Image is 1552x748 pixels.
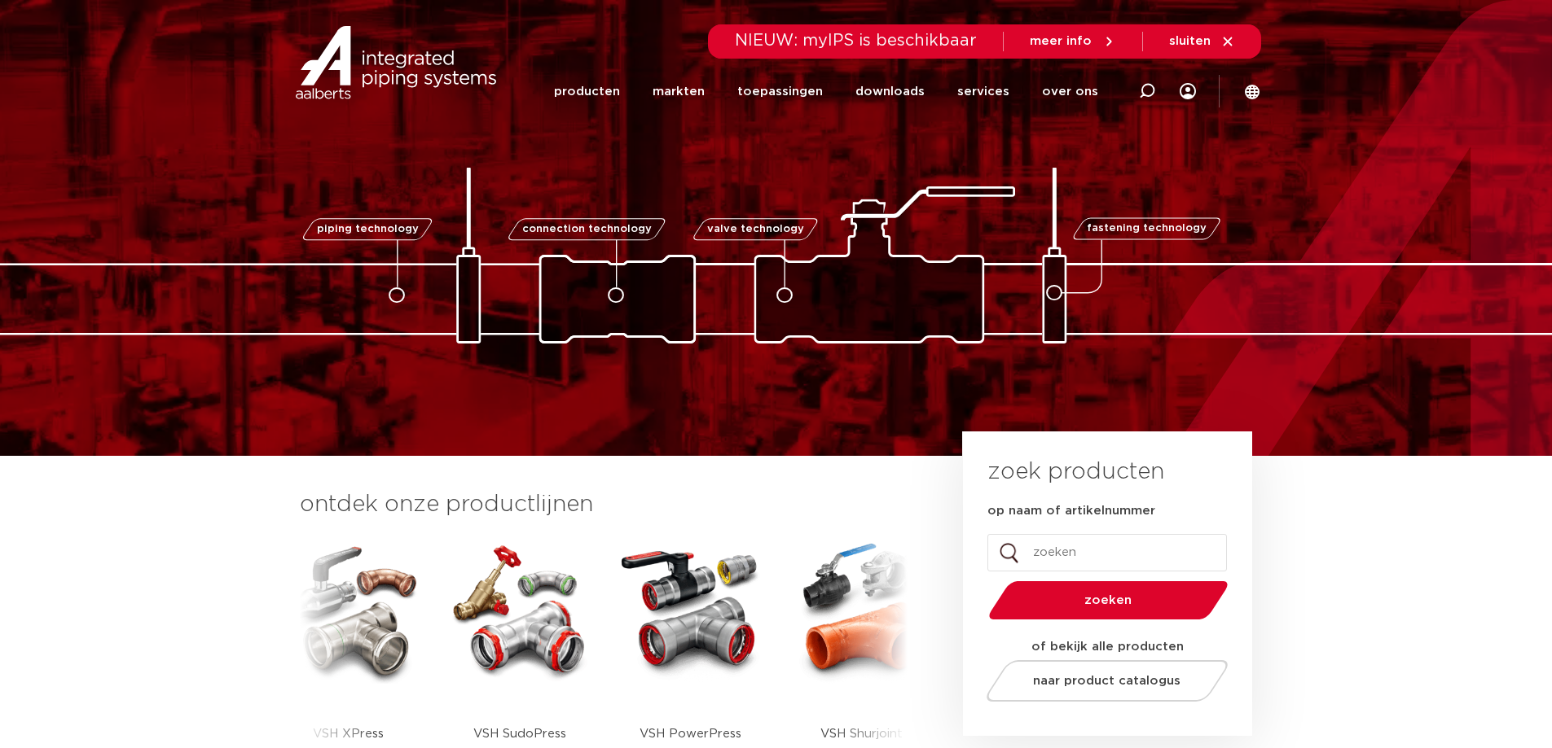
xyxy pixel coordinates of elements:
a: over ons [1042,59,1098,125]
span: naar product catalogus [1033,675,1180,687]
span: zoeken [1031,594,1186,606]
a: markten [653,59,705,125]
input: zoeken [987,534,1227,571]
a: naar product catalogus [982,660,1232,702]
div: my IPS [1180,59,1196,125]
a: producten [554,59,620,125]
button: zoeken [982,580,1234,621]
span: meer info [1030,35,1092,47]
a: services [957,59,1009,125]
span: valve technology [707,224,804,234]
a: downloads [855,59,925,125]
a: meer info [1030,34,1116,49]
span: fastening technology [1087,224,1207,234]
a: sluiten [1169,34,1235,49]
span: sluiten [1169,35,1211,47]
h3: zoek producten [987,456,1164,488]
nav: Menu [554,59,1098,125]
strong: of bekijk alle producten [1031,641,1184,653]
label: op naam of artikelnummer [987,503,1155,519]
a: toepassingen [737,59,823,125]
span: connection technology [521,224,651,234]
span: NIEUW: myIPS is beschikbaar [735,33,977,49]
span: piping technology [317,224,419,234]
h3: ontdek onze productlijnen [300,488,908,521]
